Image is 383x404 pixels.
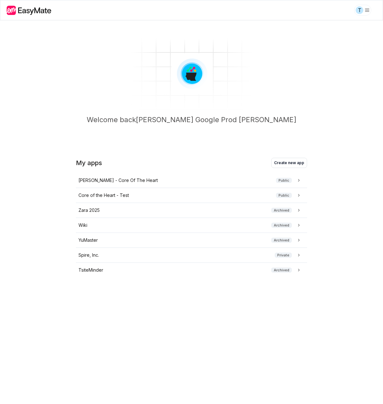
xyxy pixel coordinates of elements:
p: Welcome back [PERSON_NAME] Google Prod [PERSON_NAME] [87,115,296,135]
a: WikiArchived [76,218,307,233]
span: Archived [271,268,292,273]
p: Zara 2025 [78,207,100,214]
p: [PERSON_NAME] - Core Of The Heart [78,177,158,184]
button: Create new app [271,158,307,168]
p: Spire, Inc. [78,252,99,259]
p: TsiteMinder [78,267,103,274]
span: Private [275,253,292,258]
p: Wiki [78,222,87,229]
a: TsiteMinderArchived [76,263,307,278]
p: YuMaster [78,237,98,244]
span: Public [276,178,292,183]
a: [PERSON_NAME] - Core Of The HeartPublic [76,173,307,188]
h2: My apps [76,158,102,167]
a: Spire, Inc.Private [76,248,307,263]
a: Core of the Heart - TestPublic [76,188,307,203]
p: Core of the Heart - Test [78,192,129,199]
a: YuMasterArchived [76,233,307,248]
a: Zara 2025Archived [76,203,307,218]
span: Archived [271,208,292,213]
span: Archived [271,238,292,243]
span: Archived [271,223,292,228]
div: T [356,6,363,14]
span: Public [276,193,292,198]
